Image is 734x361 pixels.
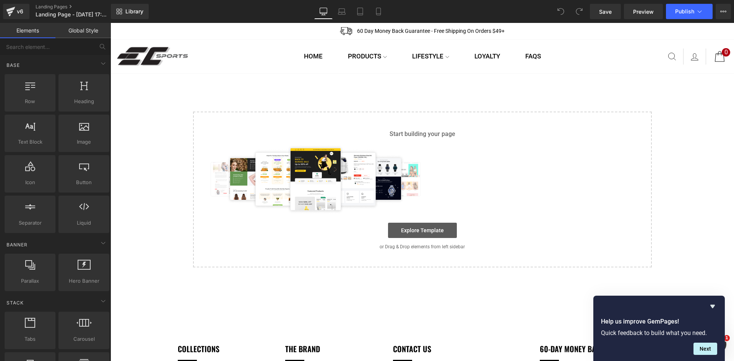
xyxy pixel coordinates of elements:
[601,317,717,326] h2: Help us improve GemPages!
[402,24,443,43] a: FAQs
[675,8,694,15] span: Publish
[601,302,717,355] div: Help us improve GemPages!
[278,200,346,215] a: Explore Template
[95,221,529,227] p: or Drag & Drop elements from left sidebar
[369,4,388,19] a: Mobile
[181,24,225,43] a: Home
[611,25,620,34] span: 0
[225,24,289,43] summary: Products
[708,302,717,311] button: Hide survey
[7,219,53,227] span: Separator
[283,321,429,338] h2: Contact Us
[601,329,717,337] p: Quick feedback to build what you need.
[666,4,713,19] button: Publish
[429,321,552,338] h2: 60-DAY MONEY BACK GUARANTEE
[7,335,53,343] span: Tabs
[7,178,53,186] span: Icon
[55,23,111,38] a: Global Style
[553,4,568,19] button: Undo
[61,97,107,105] span: Heading
[111,4,149,19] a: New Library
[351,4,369,19] a: Tablet
[61,219,107,227] span: Liquid
[6,62,21,69] span: Base
[36,11,109,18] span: Landing Page - [DATE] 17:21:18
[95,107,529,116] p: Start building your page
[15,6,25,16] div: v6
[7,138,53,146] span: Text Block
[716,4,731,19] button: More
[289,24,351,43] summary: Lifestyle
[3,4,29,19] a: v6
[175,321,283,338] h2: The Brand
[61,178,107,186] span: Button
[61,335,107,343] span: Carousel
[7,277,53,285] span: Parallax
[79,20,545,47] div: Primary
[6,241,28,248] span: Banner
[67,321,175,338] h2: COLLECTIONS
[7,97,53,105] span: Row
[599,8,612,16] span: Save
[633,8,654,16] span: Preview
[693,343,717,355] button: Next question
[36,4,123,10] a: Landing Pages
[333,4,351,19] a: Laptop
[61,277,107,285] span: Hero Banner
[6,299,24,306] span: Stack
[125,8,143,15] span: Library
[572,4,587,19] button: Redo
[724,335,730,341] span: 1
[229,5,394,11] span: 60 Day Money Back Guarantee - Free Shipping On Orders $49+
[61,138,107,146] span: Image
[624,4,663,19] a: Preview
[351,24,402,43] a: Loyalty
[314,4,333,19] a: Desktop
